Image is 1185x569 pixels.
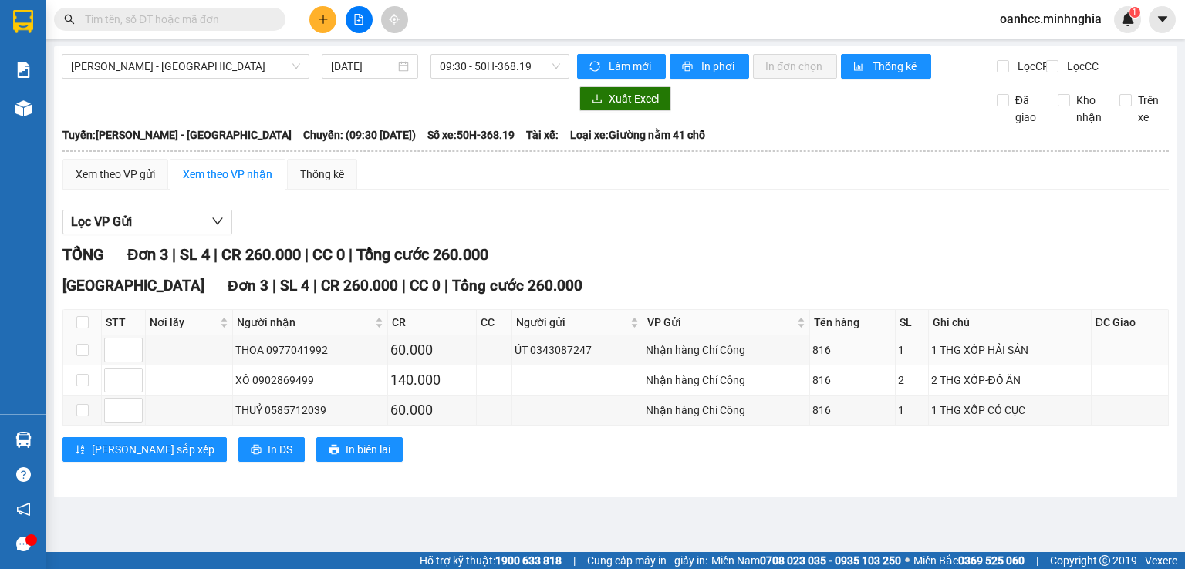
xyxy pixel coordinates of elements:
span: | [214,245,218,264]
span: search [64,14,75,25]
span: Phan Rí - Sài Gòn [71,55,300,78]
div: THOA 0977041992 [235,342,386,359]
div: 816 [812,372,893,389]
span: | [305,245,309,264]
span: CR 260.000 [321,277,398,295]
span: Xuất Excel [609,90,659,107]
button: printerIn biên lai [316,437,403,462]
span: 09:30 - 50H-368.19 [440,55,561,78]
button: plus [309,6,336,33]
div: THUỶ 0585712039 [235,402,386,419]
div: Xem theo VP nhận [183,166,272,183]
div: Nhận hàng Chí Công [646,342,807,359]
span: 1 [1132,7,1137,18]
strong: 0708 023 035 - 0935 103 250 [760,554,901,567]
span: Lọc CC [1061,58,1101,75]
span: In phơi [701,58,737,75]
div: 60.000 [390,339,473,361]
span: notification [16,502,31,517]
span: Tài xế: [526,126,559,143]
button: bar-chartThống kê [841,54,931,79]
span: Số xe: 50H-368.19 [427,126,515,143]
b: Tuyến: [PERSON_NAME] - [GEOGRAPHIC_DATA] [62,129,292,141]
td: Nhận hàng Chí Công [643,396,810,426]
span: In biên lai [346,441,390,458]
div: Nhận hàng Chí Công [646,402,807,419]
span: sync [589,61,603,73]
div: 816 [812,402,893,419]
div: 1 THG XỐP CÓ CỤC [931,402,1089,419]
span: printer [251,444,262,456]
button: Lọc VP Gửi [62,210,232,234]
button: aim [381,6,408,33]
span: [PERSON_NAME] sắp xếp [92,441,214,458]
span: down [211,215,224,227]
span: | [172,245,176,264]
span: | [1036,552,1038,569]
th: STT [102,310,146,335]
span: Trên xe [1132,92,1170,126]
input: Tìm tên, số ĐT hoặc mã đơn [85,11,267,28]
button: printerIn DS [238,437,305,462]
span: | [444,277,448,295]
span: Tổng cước 260.000 [356,245,488,264]
span: ⚪️ [905,557,910,564]
span: download [592,93,603,106]
button: sort-ascending[PERSON_NAME] sắp xếp [62,437,227,462]
span: plus [318,14,329,25]
span: Người gửi [516,314,627,331]
span: Nơi lấy [150,314,217,331]
span: Người nhận [237,314,373,331]
div: 1 [898,402,926,419]
span: bar-chart [853,61,866,73]
div: 1 THG XỐP HẢI SẢN [931,342,1089,359]
div: Nhận hàng Chí Công [646,372,807,389]
img: icon-new-feature [1121,12,1135,26]
span: CC 0 [312,245,345,264]
span: | [349,245,353,264]
span: caret-down [1156,12,1170,26]
span: question-circle [16,467,31,482]
span: SL 4 [280,277,309,295]
img: solution-icon [15,62,32,78]
div: 1 [898,342,926,359]
span: sort-ascending [75,444,86,456]
th: Tên hàng [810,310,896,335]
span: TỔNG [62,245,104,264]
span: Lọc CR [1011,58,1052,75]
strong: 1900 633 818 [495,554,562,567]
div: 60.000 [390,399,473,421]
span: file-add [353,14,364,25]
span: Miền Bắc [913,552,1025,569]
span: | [402,277,406,295]
span: [GEOGRAPHIC_DATA] [62,277,204,295]
span: Đơn 3 [228,277,268,295]
button: printerIn phơi [670,54,749,79]
span: oanhcc.minhnghia [987,9,1114,29]
span: message [16,537,31,551]
div: Xem theo VP gửi [76,166,155,183]
img: logo-vxr [13,10,33,33]
img: warehouse-icon [15,432,32,448]
div: XÔ 0902869499 [235,372,386,389]
span: CC 0 [410,277,441,295]
div: 816 [812,342,893,359]
span: Chuyến: (09:30 [DATE]) [303,126,416,143]
button: In đơn chọn [753,54,837,79]
button: caret-down [1149,6,1176,33]
span: Làm mới [609,58,653,75]
th: Ghi chú [929,310,1092,335]
sup: 1 [1129,7,1140,18]
th: CR [388,310,476,335]
div: 2 [898,372,926,389]
span: copyright [1099,555,1110,566]
span: | [272,277,276,295]
td: Nhận hàng Chí Công [643,335,810,365]
span: | [573,552,576,569]
span: printer [329,444,339,456]
span: VP Gửi [647,314,794,331]
strong: 0369 525 060 [958,554,1025,567]
div: ÚT 0343087247 [515,342,640,359]
th: CC [477,310,512,335]
span: Thống kê [873,58,919,75]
